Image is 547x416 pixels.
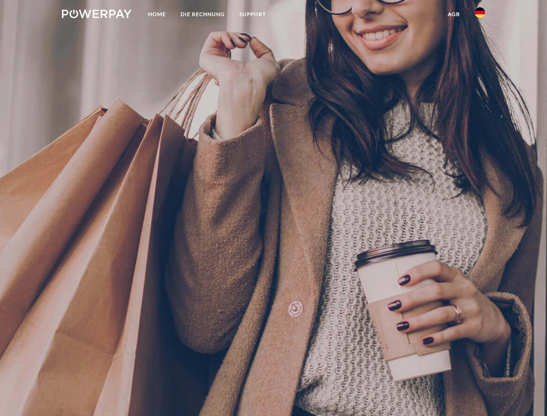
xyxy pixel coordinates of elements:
[141,6,173,22] a: Home
[475,7,485,18] img: de
[440,6,467,22] a: agb
[62,10,132,18] img: logo-powerpay-white.svg
[173,6,232,22] a: DIE RECHNUNG
[232,6,273,22] a: SUPPORT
